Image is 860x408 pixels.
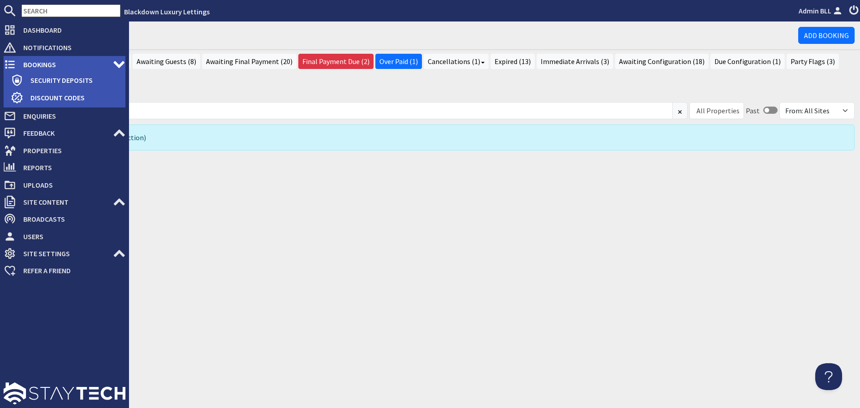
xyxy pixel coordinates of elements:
a: Over Paid (1) [375,54,422,69]
span: Site Settings [16,246,113,261]
a: Users [4,229,125,244]
iframe: Toggle Customer Support [815,363,842,390]
a: Uploads [4,178,125,192]
a: Discount Codes [11,90,125,105]
div: Combobox [689,102,744,119]
a: Dashboard [4,23,125,37]
input: Search... [27,102,673,119]
a: Awaiting Configuration (18) [615,54,709,69]
a: Due Configuration (1) [710,54,785,69]
a: Bookings [4,57,125,72]
span: Notifications [16,40,125,55]
a: Feedback [4,126,125,140]
span: Reports [16,160,125,175]
span: Feedback [16,126,113,140]
a: Cancellations (1) [424,54,489,69]
a: Security Deposits [11,73,125,87]
div: No Bookings (filtering on Selection) [27,125,855,150]
a: Refer a Friend [4,263,125,278]
a: Add Booking [798,27,855,44]
a: Properties [4,143,125,158]
span: Users [16,229,125,244]
a: Expired (13) [490,54,535,69]
span: Properties [16,143,125,158]
a: Admin BLL [799,5,844,16]
span: Discount Codes [23,90,125,105]
img: staytech_l_w-4e588a39d9fa60e82540d7cfac8cfe4b7147e857d3e8dbdfbd41c59d52db0ec4.svg [4,382,125,404]
a: Blackdown Luxury Lettings [124,7,210,16]
span: Refer a Friend [16,263,125,278]
a: Awaiting Final Payment (20) [202,54,297,69]
a: Site Settings [4,246,125,261]
a: Immediate Arrivals (3) [537,54,613,69]
a: Broadcasts [4,212,125,226]
a: Reports [4,160,125,175]
div: Past [746,105,760,116]
div: All Properties [697,105,740,116]
span: Enquiries [16,109,125,123]
a: Site Content [4,195,125,209]
a: Enquiries [4,109,125,123]
a: Final Payment Due (2) [298,54,374,69]
span: Broadcasts [16,212,125,226]
a: Party Flags (3) [787,54,839,69]
span: Dashboard [16,23,125,37]
a: Notifications [4,40,125,55]
span: Bookings [16,57,113,72]
input: SEARCH [21,4,120,17]
span: Security Deposits [23,73,125,87]
span: Site Content [16,195,113,209]
span: Uploads [16,178,125,192]
a: Awaiting Guests (8) [133,54,200,69]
